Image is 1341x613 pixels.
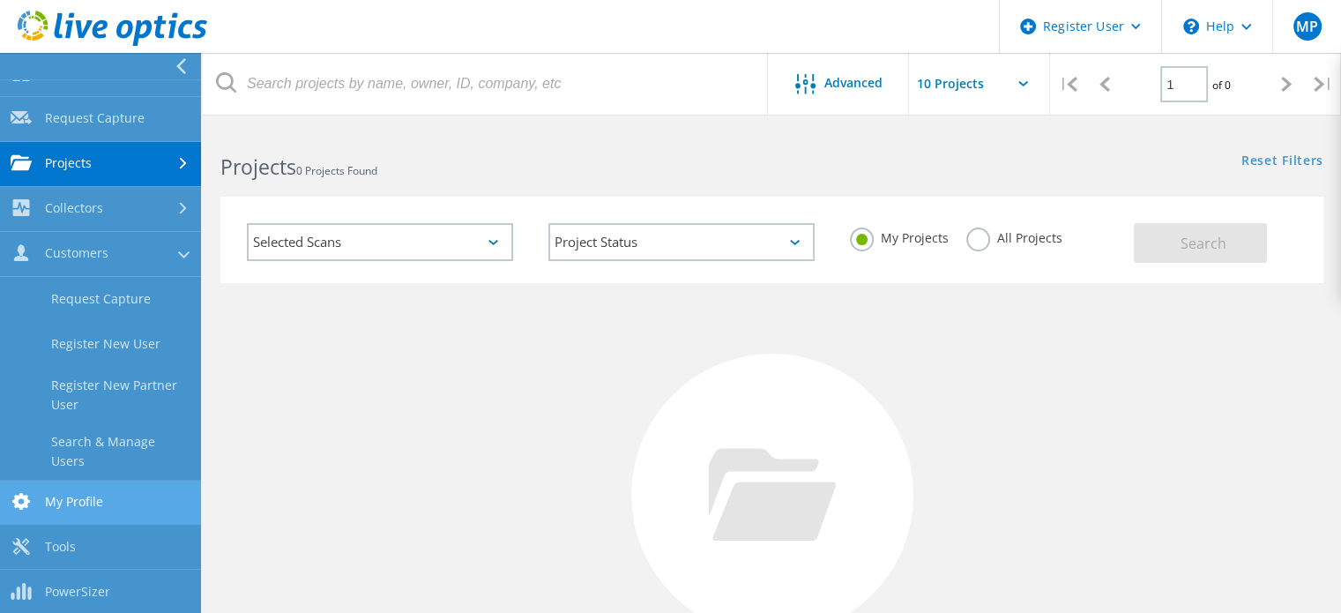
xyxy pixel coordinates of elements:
[1305,53,1341,116] div: |
[1241,154,1323,169] a: Reset Filters
[824,77,883,89] span: Advanced
[296,163,377,178] span: 0 Projects Found
[203,53,769,115] input: Search projects by name, owner, ID, company, etc
[1134,223,1267,263] button: Search
[1183,19,1199,34] svg: \n
[1181,234,1226,253] span: Search
[18,37,207,49] a: Live Optics Dashboard
[548,223,815,261] div: Project Status
[966,228,1062,244] label: All Projects
[1212,78,1231,93] span: of 0
[850,228,949,244] label: My Projects
[247,223,513,261] div: Selected Scans
[1050,53,1086,116] div: |
[220,153,296,181] b: Projects
[1296,19,1318,34] span: MP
